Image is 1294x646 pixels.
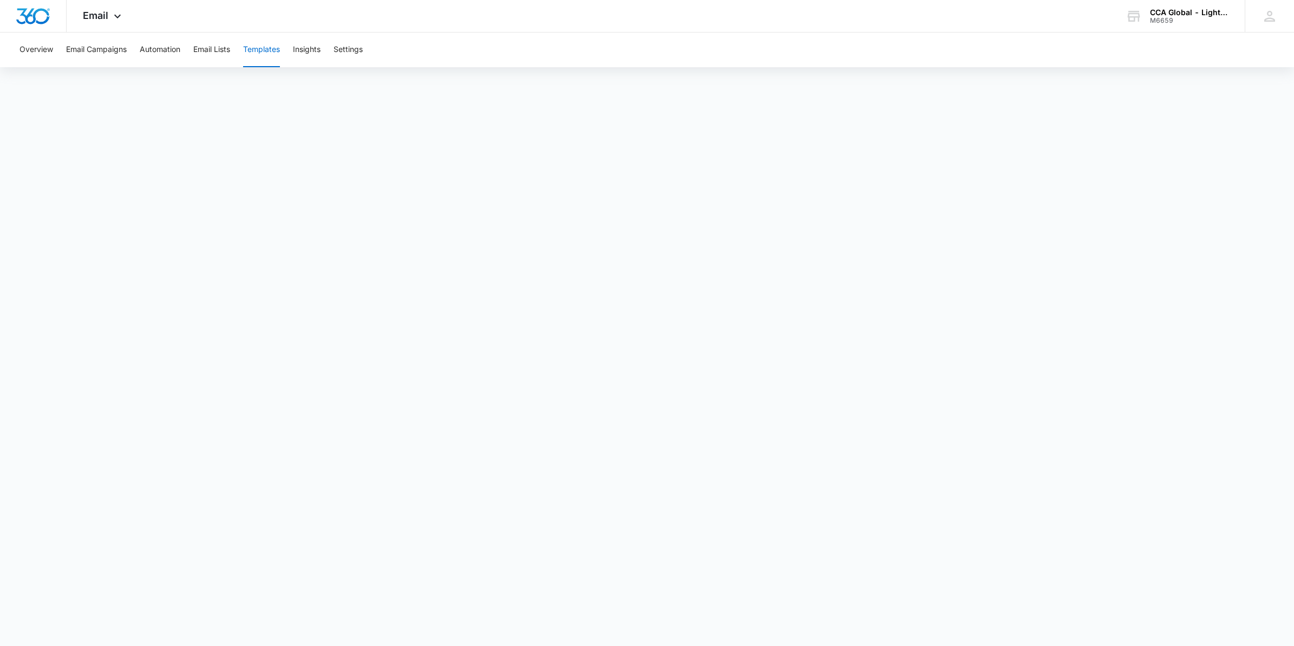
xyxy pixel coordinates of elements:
[334,33,363,67] button: Settings
[66,33,127,67] button: Email Campaigns
[293,33,321,67] button: Insights
[83,10,108,21] span: Email
[140,33,180,67] button: Automation
[193,33,230,67] button: Email Lists
[1150,17,1229,24] div: account id
[1150,8,1229,17] div: account name
[19,33,53,67] button: Overview
[243,33,280,67] button: Templates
